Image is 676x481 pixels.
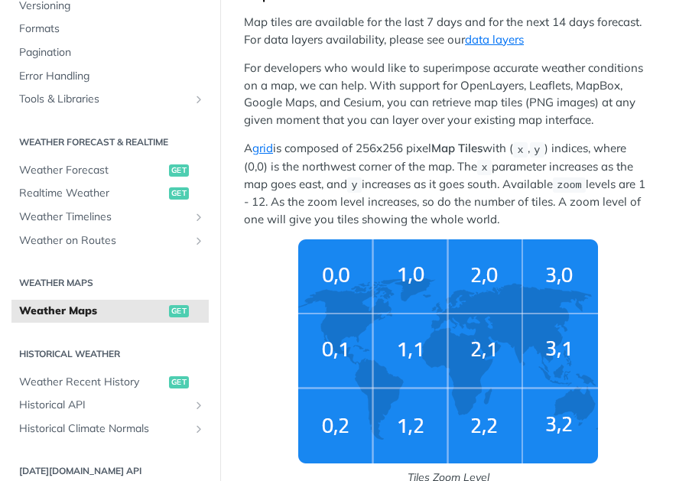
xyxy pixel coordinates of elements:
[11,229,209,252] a: Weather on RoutesShow subpages for Weather on Routes
[193,399,205,411] button: Show subpages for Historical API
[517,144,523,155] span: x
[11,135,209,149] h2: Weather Forecast & realtime
[11,276,209,290] h2: Weather Maps
[193,93,205,106] button: Show subpages for Tools & Libraries
[19,163,165,178] span: Weather Forecast
[19,45,205,60] span: Pagination
[11,206,209,229] a: Weather TimelinesShow subpages for Weather Timelines
[19,69,205,84] span: Error Handling
[11,41,209,64] a: Pagination
[19,92,189,107] span: Tools & Libraries
[11,394,209,417] a: Historical APIShow subpages for Historical API
[193,423,205,435] button: Show subpages for Historical Climate Normals
[465,32,524,47] a: data layers
[19,210,189,225] span: Weather Timelines
[481,162,487,174] span: x
[193,235,205,247] button: Show subpages for Weather on Routes
[19,233,189,249] span: Weather on Routes
[11,88,209,111] a: Tools & LibrariesShow subpages for Tools & Libraries
[298,239,598,463] img: weather-grid-map.png
[11,159,209,182] a: Weather Forecastget
[431,141,483,155] strong: Map Tiles
[11,182,209,205] a: Realtime Weatherget
[244,14,652,48] p: Map tiles are available for the last 7 days and for the next 14 days forecast. For data layers av...
[11,18,209,41] a: Formats
[11,371,209,394] a: Weather Recent Historyget
[11,300,209,323] a: Weather Mapsget
[169,376,189,388] span: get
[11,464,209,478] h2: [DATE][DOMAIN_NAME] API
[169,305,189,317] span: get
[351,180,357,191] span: y
[534,144,540,155] span: y
[19,375,165,390] span: Weather Recent History
[244,60,652,128] p: For developers who would like to superimpose accurate weather conditions on a map, we can help. W...
[557,180,581,191] span: zoom
[19,186,165,201] span: Realtime Weather
[11,418,209,440] a: Historical Climate NormalsShow subpages for Historical Climate Normals
[11,65,209,88] a: Error Handling
[252,141,273,155] a: grid
[169,164,189,177] span: get
[19,421,189,437] span: Historical Climate Normals
[11,347,209,361] h2: Historical Weather
[169,187,189,200] span: get
[193,211,205,223] button: Show subpages for Weather Timelines
[19,21,205,37] span: Formats
[19,304,165,319] span: Weather Maps
[244,140,652,228] p: A is composed of 256x256 pixel with ( , ) indices, where (0,0) is the northwest corner of the map...
[19,398,189,413] span: Historical API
